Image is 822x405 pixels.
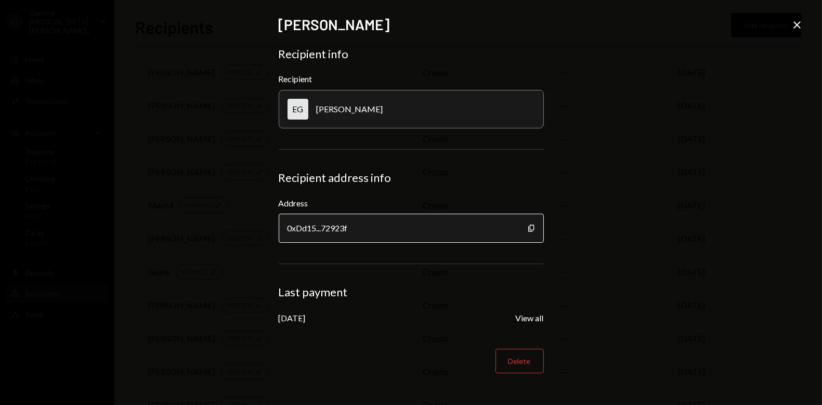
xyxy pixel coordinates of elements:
div: EG [288,99,308,120]
button: Delete [495,349,544,373]
button: View all [516,313,544,324]
h2: [PERSON_NAME] [279,15,544,35]
div: [DATE] [279,313,306,323]
div: Recipient address info [279,171,544,185]
div: [PERSON_NAME] [317,104,383,114]
div: Recipient [279,74,544,84]
div: Recipient info [279,47,544,61]
div: 0xDd15...72923f [279,214,544,243]
div: Last payment [279,285,544,299]
label: Address [279,197,544,210]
